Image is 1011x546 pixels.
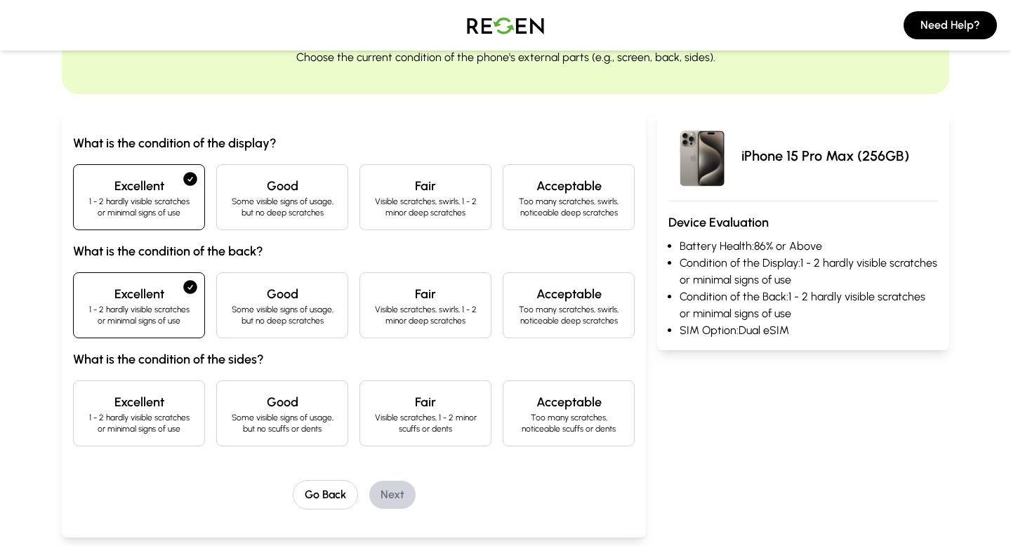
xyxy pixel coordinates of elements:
[369,481,416,509] button: Next
[228,196,336,218] p: Some visible signs of usage, but no deep scratches
[85,176,193,196] h4: Excellent
[456,6,555,45] img: Logo
[228,412,336,434] p: Some visible signs of usage, but no scuffs or dents
[228,284,336,304] h4: Good
[371,412,480,434] p: Visible scratches, 1 - 2 minor scuffs or dents
[515,392,623,412] h4: Acceptable
[515,196,623,218] p: Too many scratches, swirls, noticeable deep scratches
[515,284,623,304] h4: Acceptable
[515,176,623,196] h4: Acceptable
[680,322,938,339] li: SIM Option: Dual eSIM
[680,238,938,255] li: Battery Health: 86% or Above
[228,304,336,326] p: Some visible signs of usage, but no deep scratches
[680,288,938,322] li: Condition of the Back: 1 - 2 hardly visible scratches or minimal signs of use
[668,122,736,189] img: iPhone 15 Pro Max
[680,255,938,288] li: Condition of the Display: 1 - 2 hardly visible scratches or minimal signs of use
[85,392,193,412] h4: Excellent
[85,412,193,434] p: 1 - 2 hardly visible scratches or minimal signs of use
[371,284,480,304] h4: Fair
[85,196,193,218] p: 1 - 2 hardly visible scratches or minimal signs of use
[228,392,336,412] h4: Good
[85,304,193,326] p: 1 - 2 hardly visible scratches or minimal signs of use
[73,133,635,153] h3: What is the condition of the display?
[371,392,480,412] h4: Fair
[371,196,480,218] p: Visible scratches, swirls, 1 - 2 minor deep scratches
[228,176,336,196] h4: Good
[741,146,909,166] p: iPhone 15 Pro Max (256GB)
[73,349,635,369] h3: What is the condition of the sides?
[296,49,715,66] p: Choose the current condition of the phone's external parts (e.g., screen, back, sides).
[904,11,997,39] button: Need Help?
[371,176,480,196] h4: Fair
[85,284,193,304] h4: Excellent
[371,304,480,326] p: Visible scratches, swirls, 1 - 2 minor deep scratches
[515,412,623,434] p: Too many scratches, noticeable scuffs or dents
[515,304,623,326] p: Too many scratches, swirls, noticeable deep scratches
[668,213,938,232] h3: Device Evaluation
[73,241,635,261] h3: What is the condition of the back?
[293,480,358,510] button: Go Back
